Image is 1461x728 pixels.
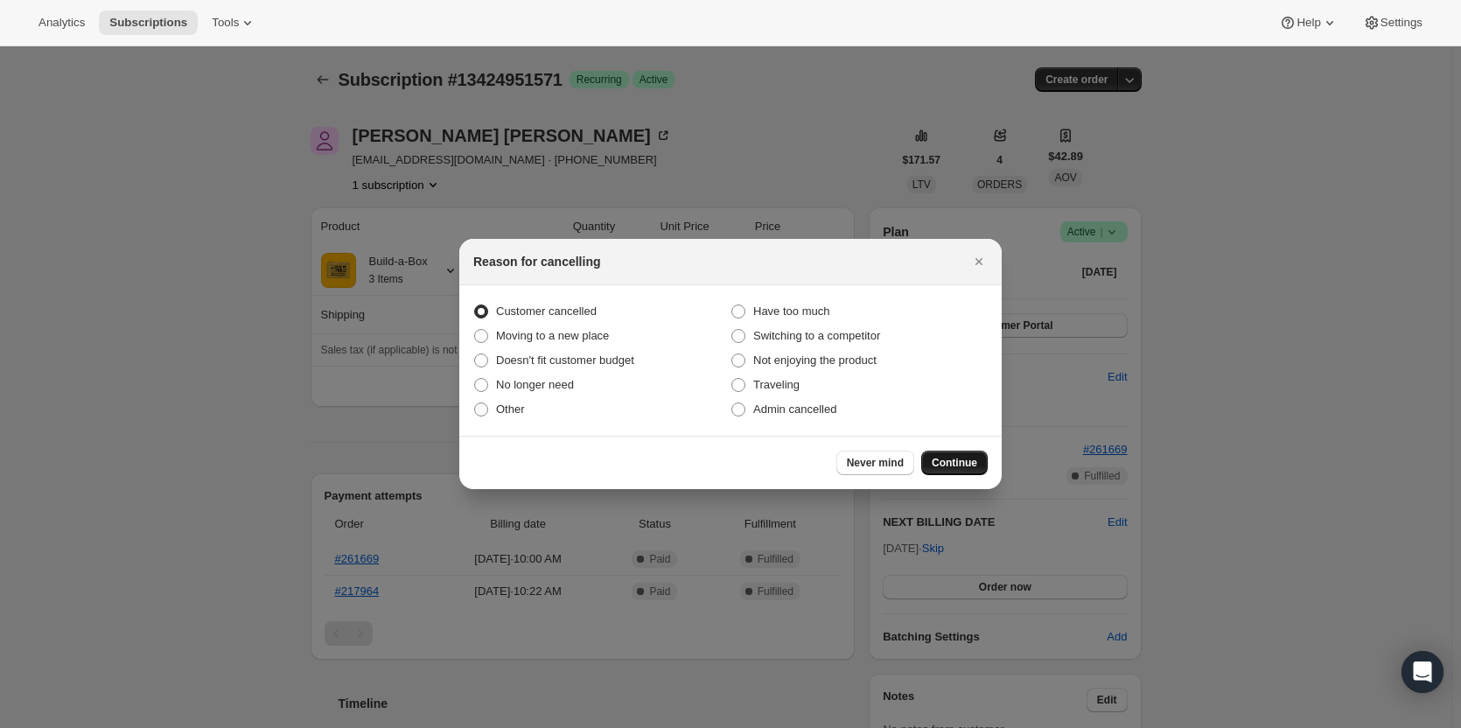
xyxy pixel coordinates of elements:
span: Admin cancelled [753,402,836,416]
span: Continue [932,456,977,470]
span: Analytics [38,16,85,30]
button: Continue [921,451,988,475]
span: Settings [1381,16,1423,30]
span: Customer cancelled [496,304,597,318]
button: Help [1269,10,1348,35]
button: Never mind [836,451,914,475]
h2: Reason for cancelling [473,253,600,270]
span: No longer need [496,378,574,391]
span: Moving to a new place [496,329,609,342]
div: Open Intercom Messenger [1402,651,1444,693]
span: Subscriptions [109,16,187,30]
button: Subscriptions [99,10,198,35]
button: Close [967,249,991,274]
span: Have too much [753,304,829,318]
span: Doesn't fit customer budget [496,353,634,367]
span: Not enjoying the product [753,353,877,367]
span: Tools [212,16,239,30]
span: Other [496,402,525,416]
span: Help [1297,16,1320,30]
button: Tools [201,10,267,35]
button: Settings [1353,10,1433,35]
span: Never mind [847,456,904,470]
button: Analytics [28,10,95,35]
span: Traveling [753,378,800,391]
span: Switching to a competitor [753,329,880,342]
